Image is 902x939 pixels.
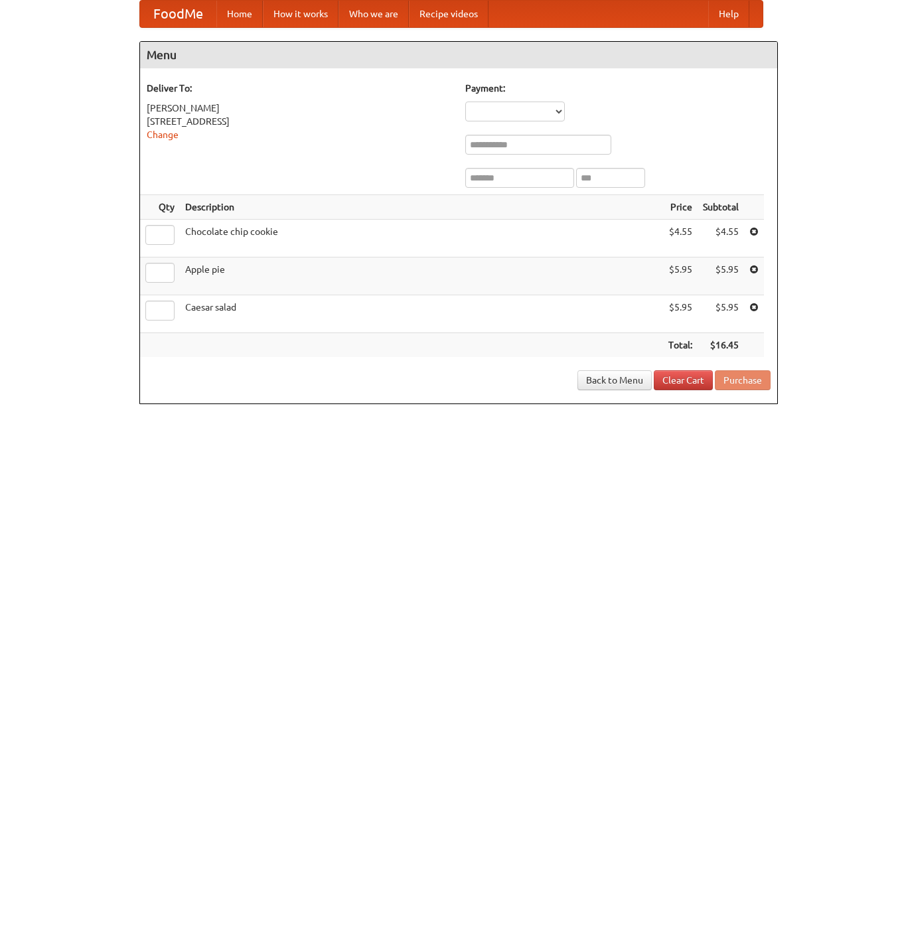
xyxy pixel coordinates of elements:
[140,195,180,220] th: Qty
[180,195,663,220] th: Description
[663,257,698,295] td: $5.95
[147,82,452,95] h5: Deliver To:
[663,295,698,333] td: $5.95
[147,129,179,140] a: Change
[698,195,744,220] th: Subtotal
[663,333,698,358] th: Total:
[147,115,452,128] div: [STREET_ADDRESS]
[147,102,452,115] div: [PERSON_NAME]
[140,1,216,27] a: FoodMe
[216,1,263,27] a: Home
[663,220,698,257] td: $4.55
[180,220,663,257] td: Chocolate chip cookie
[180,295,663,333] td: Caesar salad
[698,333,744,358] th: $16.45
[708,1,749,27] a: Help
[577,370,652,390] a: Back to Menu
[663,195,698,220] th: Price
[698,295,744,333] td: $5.95
[654,370,713,390] a: Clear Cart
[698,220,744,257] td: $4.55
[409,1,489,27] a: Recipe videos
[140,42,777,68] h4: Menu
[715,370,771,390] button: Purchase
[180,257,663,295] td: Apple pie
[465,82,771,95] h5: Payment:
[263,1,338,27] a: How it works
[338,1,409,27] a: Who we are
[698,257,744,295] td: $5.95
